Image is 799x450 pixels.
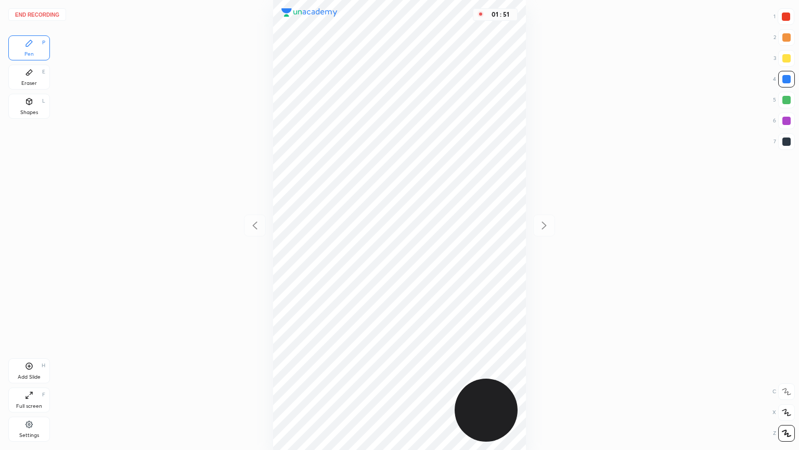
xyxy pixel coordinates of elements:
div: 6 [773,113,795,129]
div: 3 [774,50,795,67]
div: C [772,383,795,400]
div: F [42,392,45,397]
div: 5 [773,92,795,108]
div: E [42,69,45,74]
div: X [772,404,795,421]
div: Full screen [16,404,42,409]
img: logo.38c385cc.svg [281,8,338,17]
div: Z [773,425,795,442]
div: P [42,40,45,45]
div: Pen [24,52,34,57]
div: L [42,98,45,104]
div: 01 : 51 [488,11,513,18]
div: 1 [774,8,794,25]
div: 2 [774,29,795,46]
div: Shapes [20,110,38,115]
div: Settings [19,433,39,438]
div: 4 [773,71,795,87]
div: Eraser [21,81,37,86]
div: Add Slide [18,374,41,380]
div: H [42,363,45,368]
div: 7 [774,133,795,150]
button: End recording [8,8,66,21]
